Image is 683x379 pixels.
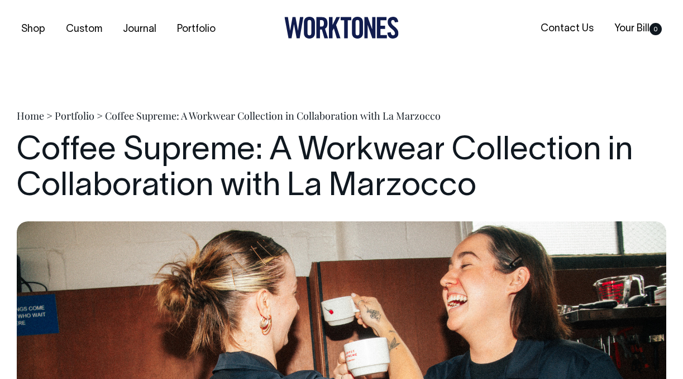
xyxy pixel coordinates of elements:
[17,134,666,205] h1: Coffee Supreme: A Workwear Collection in Collaboration with La Marzocco
[17,20,50,39] a: Shop
[649,23,662,35] span: 0
[610,20,666,38] a: Your Bill0
[55,109,94,122] a: Portfolio
[536,20,598,38] a: Contact Us
[61,20,107,39] a: Custom
[17,109,44,122] a: Home
[46,109,52,122] span: >
[118,20,161,39] a: Journal
[173,20,220,39] a: Portfolio
[97,109,103,122] span: >
[105,109,441,122] span: Coffee Supreme: A Workwear Collection in Collaboration with La Marzocco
